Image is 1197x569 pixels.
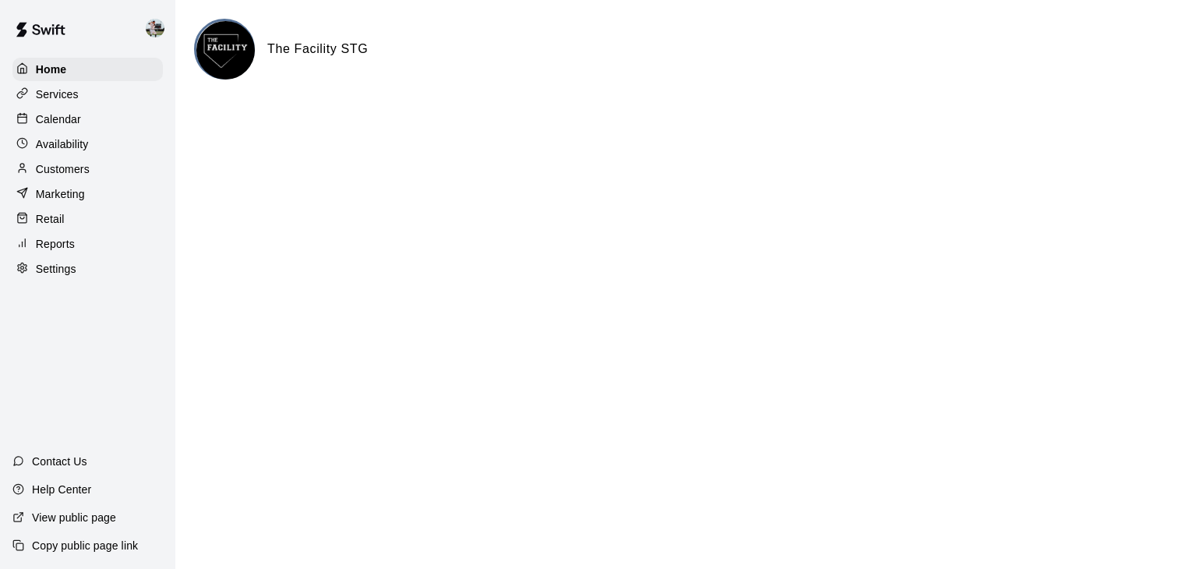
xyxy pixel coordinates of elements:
p: Customers [36,161,90,177]
a: Marketing [12,182,163,206]
img: The Facility STG logo [196,21,255,80]
p: Settings [36,261,76,277]
a: Home [12,58,163,81]
p: Services [36,87,79,102]
p: Reports [36,236,75,252]
p: Contact Us [32,454,87,469]
a: Calendar [12,108,163,131]
a: Retail [12,207,163,231]
div: Matt Hill [143,12,175,44]
h6: The Facility STG [267,39,368,59]
p: Retail [36,211,65,227]
p: View public page [32,510,116,525]
a: Customers [12,157,163,181]
p: Calendar [36,111,81,127]
a: Availability [12,133,163,156]
a: Services [12,83,163,106]
img: Matt Hill [146,19,164,37]
a: Settings [12,257,163,281]
a: Reports [12,232,163,256]
p: Help Center [32,482,91,497]
p: Availability [36,136,89,152]
p: Home [36,62,67,77]
p: Marketing [36,186,85,202]
p: Copy public page link [32,538,138,553]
